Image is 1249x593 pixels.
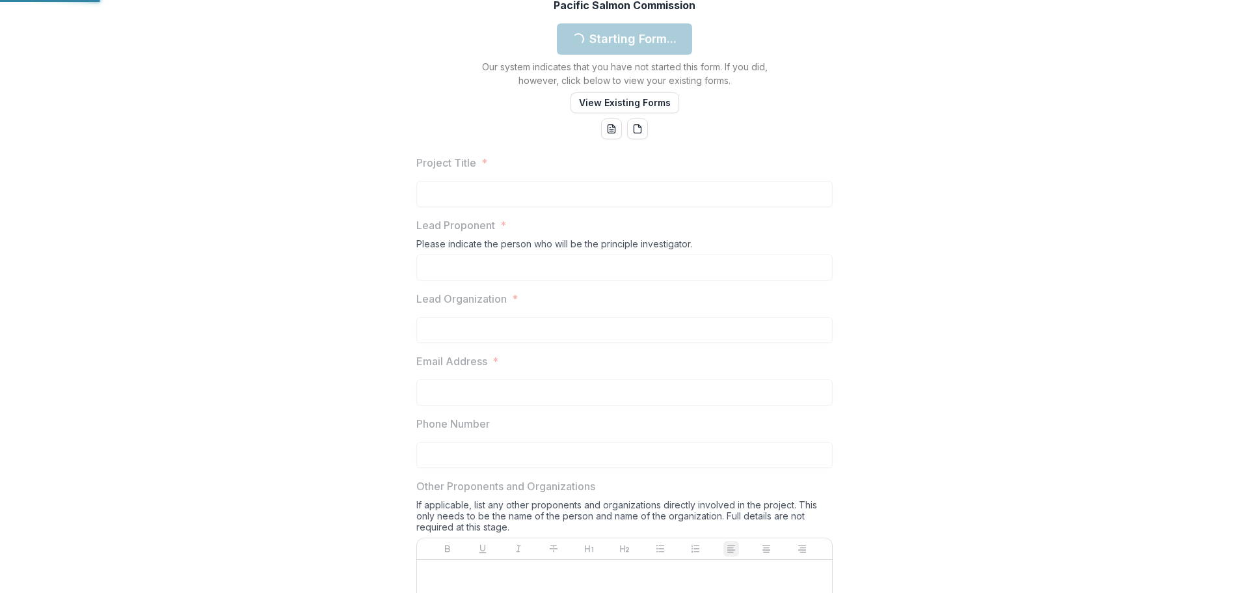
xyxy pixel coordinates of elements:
[759,541,774,557] button: Align Center
[601,118,622,139] button: word-download
[688,541,703,557] button: Ordered List
[416,238,833,255] div: Please indicate the person who will be the principle investigator.
[416,416,490,432] p: Phone Number
[571,92,679,113] button: View Existing Forms
[416,478,595,494] p: Other Proponents and Organizations
[546,541,561,557] button: Strike
[582,541,597,557] button: Heading 1
[723,541,739,557] button: Align Left
[475,541,490,557] button: Underline
[416,155,476,171] p: Project Title
[416,499,833,538] div: If applicable, list any other proponents and organizations directly involved in the project. This...
[794,541,810,557] button: Align Right
[416,291,507,307] p: Lead Organization
[627,118,648,139] button: pdf-download
[462,60,787,87] p: Our system indicates that you have not started this form. If you did, however, click below to vie...
[416,353,487,369] p: Email Address
[557,23,692,55] button: Starting Form...
[440,541,455,557] button: Bold
[652,541,668,557] button: Bullet List
[416,217,495,233] p: Lead Proponent
[617,541,632,557] button: Heading 2
[511,541,526,557] button: Italicize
